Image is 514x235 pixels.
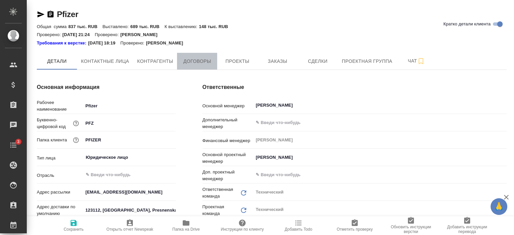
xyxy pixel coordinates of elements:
[37,155,83,161] p: Тип лица
[120,40,146,46] p: Проверено:
[172,227,200,232] span: Папка на Drive
[387,225,435,234] span: Обновить инструкции верстки
[503,122,504,123] button: Open
[37,83,176,91] h4: Основная информация
[158,216,214,235] button: Папка на Drive
[302,57,334,66] span: Сделки
[417,57,425,65] svg: Подписаться
[255,171,482,179] input: ✎ Введи что-нибудь
[95,32,120,37] p: Проверено:
[83,135,175,145] input: ✎ Введи что-нибудь
[68,24,102,29] p: 837 тыс. RUB
[503,174,504,175] button: Open
[202,204,240,217] p: Проектная команда
[37,32,63,37] p: Проверено:
[199,24,233,29] p: 148 тыс. RUB
[37,99,83,113] p: Рабочее наименование
[64,227,84,232] span: Сохранить
[72,136,80,144] button: Название для папки на drive. Если его не заполнить, мы не сможем создать папку для клиента
[37,137,67,143] p: Папка клиента
[131,24,165,29] p: 689 тыс. RUB
[102,24,130,29] p: Выставлено:
[37,40,88,46] a: Требования к верстке:
[383,216,439,235] button: Обновить инструкции верстки
[443,21,491,27] span: Кратко детали клиента
[214,216,270,235] button: Инструкции по клиенту
[102,216,158,235] button: Открыть отчет Newspeak
[400,57,432,65] span: Чат
[88,40,120,46] p: [DATE] 18:19
[221,227,264,232] span: Инструкции по клиенту
[202,151,253,165] p: Основной проектный менеджер
[37,10,45,18] button: Скопировать ссылку для ЯМессенджера
[137,57,173,66] span: Контрагенты
[493,200,505,214] span: 🙏
[337,227,372,232] span: Отметить проверку
[285,227,312,232] span: Добавить Todo
[83,101,175,111] input: ✎ Введи что-нибудь
[83,205,175,215] input: ✎ Введи что-нибудь
[63,32,95,37] p: [DATE] 21:24
[503,105,504,106] button: Open
[202,117,253,130] p: Дополнительный менеджер
[106,227,153,232] span: Открыть отчет Newspeak
[342,57,392,66] span: Проектная группа
[85,171,151,179] input: ✎ Введи что-нибудь
[255,119,482,127] input: ✎ Введи что-нибудь
[57,10,78,19] a: Pfizer
[202,137,253,144] p: Финансовый менеджер
[491,198,507,215] button: 🙏
[41,57,73,66] span: Детали
[327,216,383,235] button: Отметить проверку
[202,186,240,200] p: Ответственная команда
[172,174,173,175] button: Open
[146,40,188,46] p: [PERSON_NAME]
[37,189,83,196] p: Адрес рассылки
[270,216,327,235] button: Добавить Todo
[181,57,213,66] span: Договоры
[83,187,175,197] input: ✎ Введи что-нибудь
[202,169,253,182] p: Доп. проектный менеджер
[503,157,504,158] button: Open
[83,118,175,128] input: ✎ Введи что-нибудь
[37,172,83,179] p: Отрасль
[37,117,72,130] p: Буквенно-цифровой код
[172,157,173,158] button: Open
[443,225,491,234] span: Добавить инструкции перевода
[439,216,495,235] button: Добавить инструкции перевода
[37,204,83,217] p: Адрес доставки по умолчанию
[37,40,88,46] div: Нажми, чтобы открыть папку с инструкцией
[2,137,25,153] a: 3
[202,103,253,109] p: Основной менеджер
[81,57,129,66] span: Контактные лица
[261,57,293,66] span: Заказы
[72,119,80,128] button: Нужен для формирования номера заказа/сделки
[47,10,55,18] button: Скопировать ссылку
[46,216,102,235] button: Сохранить
[13,138,23,145] span: 3
[120,32,163,37] p: [PERSON_NAME]
[221,57,253,66] span: Проекты
[202,83,507,91] h4: Ответственные
[37,24,68,29] p: Общая сумма
[165,24,199,29] p: К выставлению:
